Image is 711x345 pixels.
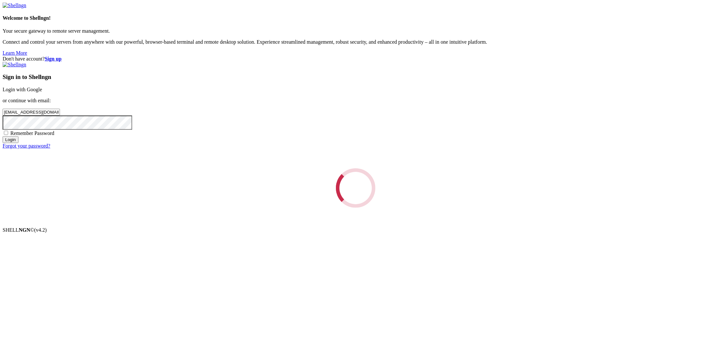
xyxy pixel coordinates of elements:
[45,56,62,61] a: Sign up
[3,28,708,34] p: Your secure gateway to remote server management.
[3,143,50,149] a: Forgot your password?
[3,3,26,8] img: Shellngn
[3,39,708,45] p: Connect and control your servers from anywhere with our powerful, browser-based terminal and remo...
[3,73,708,81] h3: Sign in to Shellngn
[328,161,383,215] div: Loading...
[3,109,60,116] input: Email address
[34,227,47,233] span: 4.2.0
[3,15,708,21] h4: Welcome to Shellngn!
[3,50,27,56] a: Learn More
[19,227,30,233] b: NGN
[3,98,708,104] p: or continue with email:
[3,62,26,68] img: Shellngn
[3,227,47,233] span: SHELL ©
[3,56,708,62] div: Don't have account?
[3,136,18,143] input: Login
[3,87,42,92] a: Login with Google
[10,130,54,136] span: Remember Password
[4,131,8,135] input: Remember Password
